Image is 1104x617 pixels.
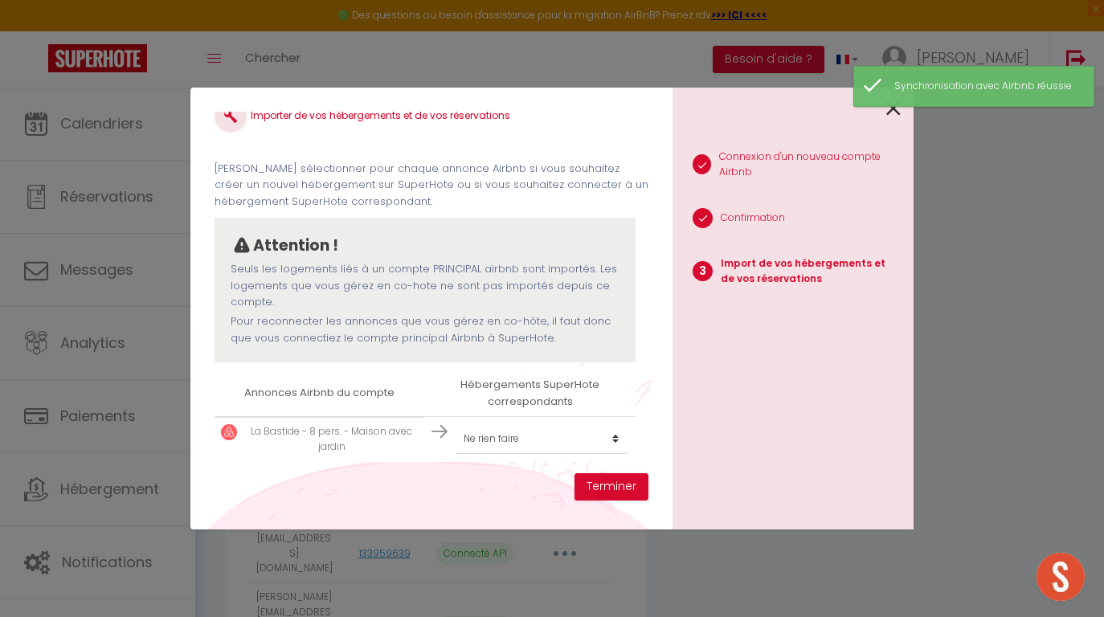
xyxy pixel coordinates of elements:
[721,256,901,287] p: Import de vos hébergements et de vos réservations
[245,424,419,455] p: La Bastide - 8 pers. - Maison avec jardin
[894,79,1077,94] div: Synchronisation avec Airbnb réussie
[231,261,619,310] p: Seuls les logements liés à un compte PRINCIPAL airbnb sont importés. Les logements que vous gérez...
[1037,553,1085,601] div: Ouvrir le chat
[253,234,338,258] p: Attention !
[719,149,901,180] p: Connexion d'un nouveau compte Airbnb
[574,473,648,501] button: Terminer
[215,370,425,416] th: Annonces Airbnb du compte
[215,161,648,210] p: [PERSON_NAME] sélectionner pour chaque annonce Airbnb si vous souhaitez créer un nouvel hébergeme...
[215,100,648,133] h4: Importer de vos hébergements et de vos réservations
[693,261,713,281] span: 3
[721,210,785,226] p: Confirmation
[425,370,636,416] th: Hébergements SuperHote correspondants
[231,313,619,346] p: Pour reconnecter les annonces que vous gérez en co-hôte, il faut donc que vous connectiez le comp...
